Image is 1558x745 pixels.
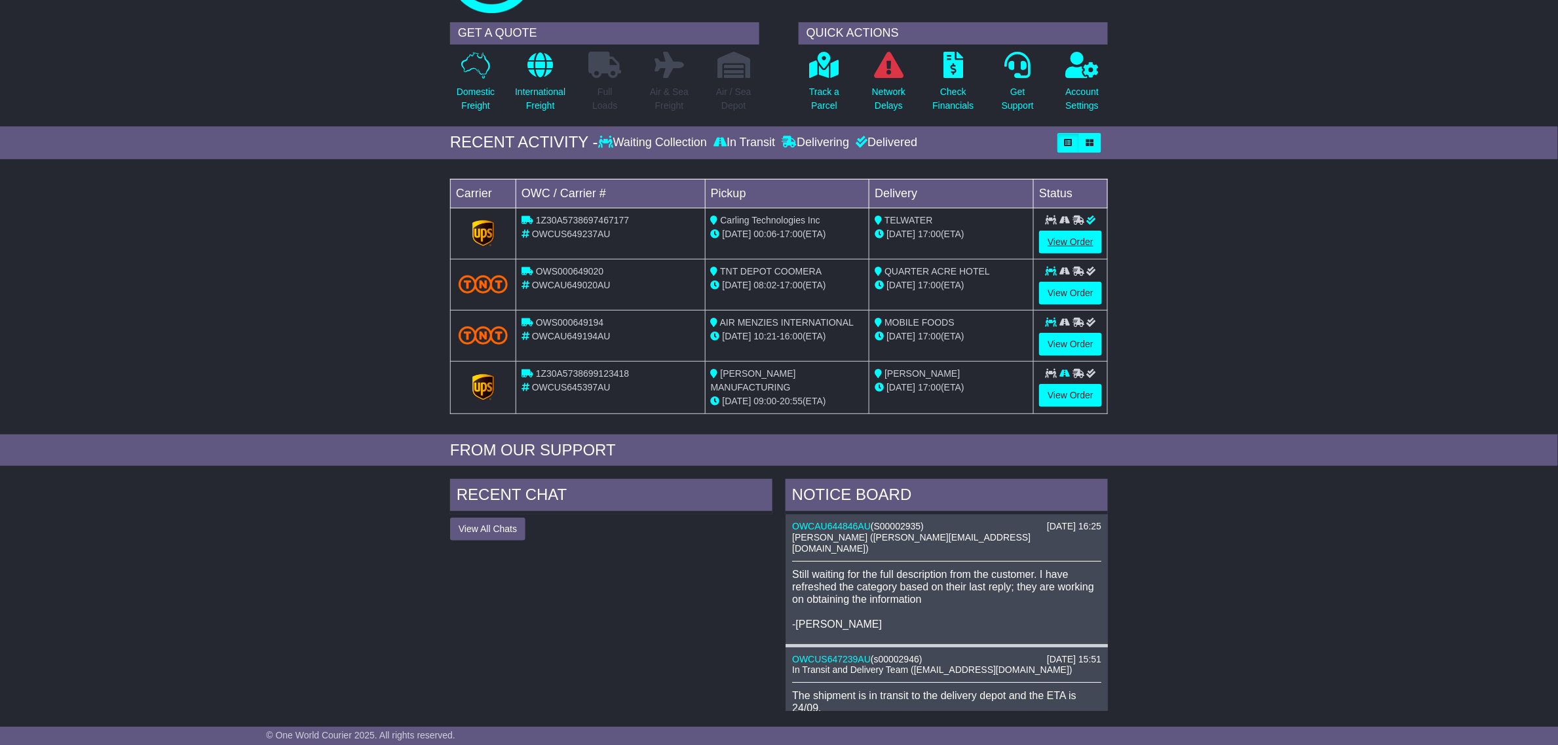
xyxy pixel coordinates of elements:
span: TELWATER [884,215,933,225]
div: FROM OUR SUPPORT [450,441,1108,460]
span: [DATE] [723,331,751,341]
div: - (ETA) [711,227,864,241]
td: Delivery [869,179,1034,208]
div: [DATE] 16:25 [1047,521,1101,532]
p: Check Financials [933,85,974,113]
span: 17:00 [918,229,941,239]
a: OWCAU644846AU [792,521,871,531]
p: The shipment is in transit to the delivery depot and the ETA is 24/09. [792,689,1101,714]
span: 17:00 [918,382,941,392]
p: Air / Sea Depot [716,85,751,113]
span: [DATE] [723,280,751,290]
span: 16:00 [780,331,803,341]
a: NetworkDelays [871,51,906,120]
div: Waiting Collection [598,136,710,150]
p: Domestic Freight [457,85,495,113]
a: DomesticFreight [456,51,495,120]
span: 17:00 [780,229,803,239]
p: Air & Sea Freight [650,85,689,113]
img: GetCarrierServiceLogo [472,220,495,246]
button: View All Chats [450,518,525,541]
span: [DATE] [886,280,915,290]
div: (ETA) [875,381,1028,394]
span: MOBILE FOODS [884,317,955,328]
div: GET A QUOTE [450,22,759,45]
img: TNT_Domestic.png [459,326,508,344]
div: RECENT CHAT [450,479,772,514]
div: (ETA) [875,330,1028,343]
p: Full Loads [588,85,621,113]
a: View Order [1039,333,1102,356]
div: Delivered [852,136,917,150]
div: ( ) [792,521,1101,532]
div: NOTICE BOARD [786,479,1108,514]
span: © One World Courier 2025. All rights reserved. [266,730,455,740]
span: S00002935 [874,521,921,531]
div: (ETA) [875,227,1028,241]
span: In Transit and Delivery Team ([EMAIL_ADDRESS][DOMAIN_NAME]) [792,664,1073,675]
span: 00:06 [754,229,777,239]
span: 1Z30A5738699123418 [536,368,629,379]
span: [DATE] [886,331,915,341]
img: GetCarrierServiceLogo [472,374,495,400]
div: QUICK ACTIONS [799,22,1108,45]
div: (ETA) [875,278,1028,292]
p: Still waiting for the full description from the customer. I have refreshed the category based on ... [792,568,1101,631]
p: Network Delays [872,85,905,113]
span: AIR MENZIES INTERNATIONAL [720,317,854,328]
span: [DATE] [886,382,915,392]
a: GetSupport [1001,51,1035,120]
td: OWC / Carrier # [516,179,706,208]
span: OWCUS649237AU [532,229,611,239]
img: TNT_Domestic.png [459,275,508,293]
span: [DATE] [723,229,751,239]
span: [DATE] [886,229,915,239]
div: Delivering [778,136,852,150]
a: View Order [1039,384,1102,407]
span: OWCAU649020AU [532,280,611,290]
span: OWCUS645397AU [532,382,611,392]
div: - (ETA) [711,278,864,292]
div: - (ETA) [711,330,864,343]
p: International Freight [515,85,565,113]
td: Carrier [451,179,516,208]
a: View Order [1039,231,1102,254]
div: RECENT ACTIVITY - [450,133,598,152]
span: 09:00 [754,396,777,406]
a: Track aParcel [808,51,840,120]
span: QUARTER ACRE HOTEL [884,266,990,277]
a: OWCUS647239AU [792,654,871,664]
span: 1Z30A5738697467177 [536,215,629,225]
p: Account Settings [1066,85,1099,113]
a: View Order [1039,282,1102,305]
span: OWCAU649194AU [532,331,611,341]
a: CheckFinancials [932,51,975,120]
p: Track a Parcel [809,85,839,113]
span: OWS000649020 [536,266,604,277]
div: - (ETA) [711,394,864,408]
span: [PERSON_NAME] MANUFACTURING [711,368,796,392]
span: Carling Technologies Inc [721,215,820,225]
a: InternationalFreight [514,51,566,120]
span: [PERSON_NAME] ([PERSON_NAME][EMAIL_ADDRESS][DOMAIN_NAME]) [792,532,1031,554]
a: AccountSettings [1065,51,1100,120]
div: ( ) [792,654,1101,665]
span: TNT DEPOT COOMERA [720,266,822,277]
td: Pickup [705,179,869,208]
span: 10:21 [754,331,777,341]
span: s00002946 [874,654,919,664]
span: 20:55 [780,396,803,406]
span: 17:00 [918,280,941,290]
div: [DATE] 15:51 [1047,654,1101,665]
div: In Transit [710,136,778,150]
span: [DATE] [723,396,751,406]
span: 08:02 [754,280,777,290]
span: [PERSON_NAME] [884,368,960,379]
p: Get Support [1002,85,1034,113]
span: OWS000649194 [536,317,604,328]
span: 17:00 [780,280,803,290]
span: 17:00 [918,331,941,341]
td: Status [1034,179,1108,208]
